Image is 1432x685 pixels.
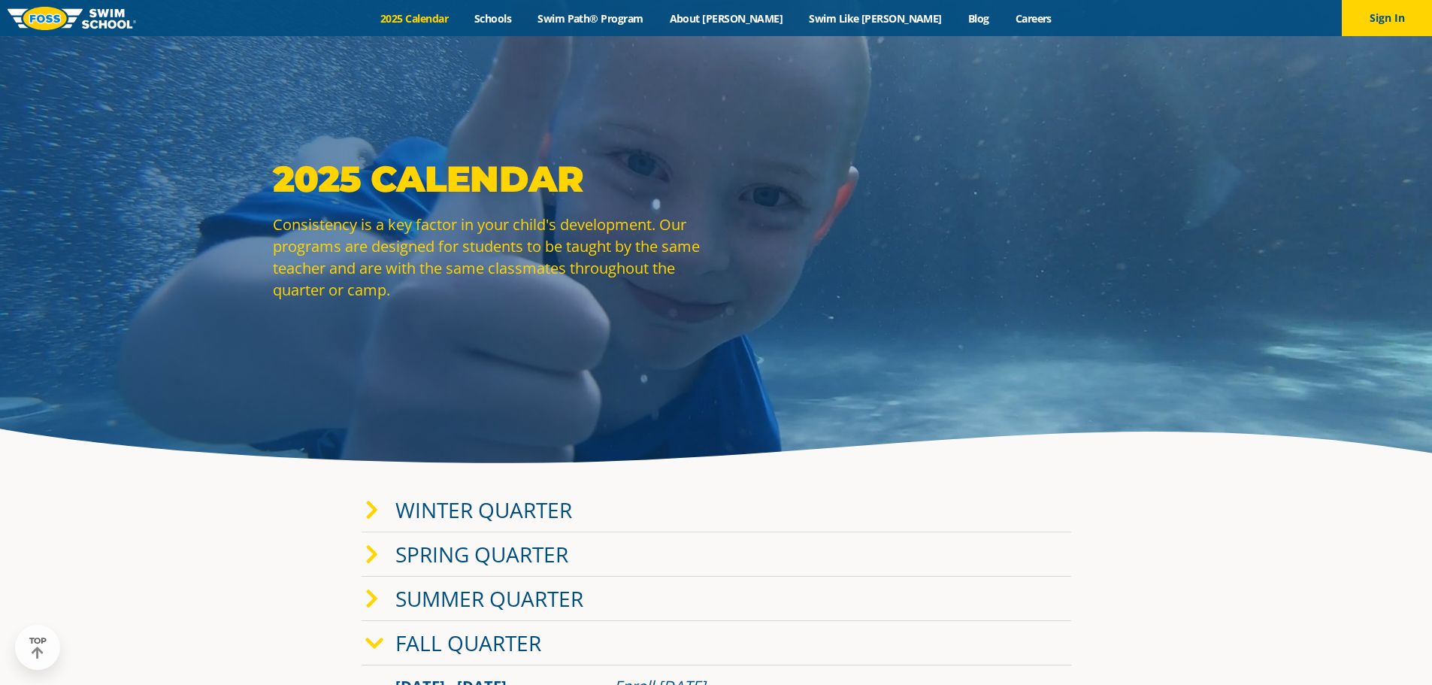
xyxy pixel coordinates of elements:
a: Winter Quarter [395,496,572,524]
strong: 2025 Calendar [273,157,583,201]
a: Careers [1002,11,1064,26]
a: 2025 Calendar [368,11,462,26]
img: FOSS Swim School Logo [8,7,136,30]
div: TOP [29,636,47,659]
a: Fall Quarter [395,629,541,657]
a: Summer Quarter [395,584,583,613]
p: Consistency is a key factor in your child's development. Our programs are designed for students t... [273,214,709,301]
a: Swim Like [PERSON_NAME] [796,11,955,26]
a: Swim Path® Program [525,11,656,26]
a: Spring Quarter [395,540,568,568]
a: Blog [955,11,1002,26]
a: Schools [462,11,525,26]
a: About [PERSON_NAME] [656,11,796,26]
